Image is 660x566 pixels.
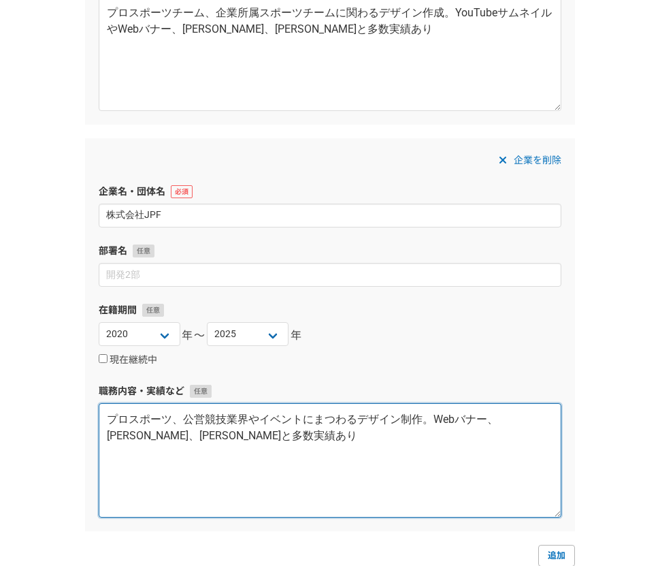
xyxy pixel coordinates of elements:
span: 年 [291,328,303,344]
label: 現在継続中 [99,354,157,366]
span: 企業を削除 [514,152,561,168]
span: 年〜 [182,328,205,344]
label: 在籍期間 [99,303,561,317]
label: 企業名・団体名 [99,185,561,199]
input: エニィクルー株式会社 [99,204,561,227]
input: 現在継続中 [99,354,108,363]
input: 開発2部 [99,263,561,287]
label: 部署名 [99,244,561,258]
label: 職務内容・実績など [99,384,561,398]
